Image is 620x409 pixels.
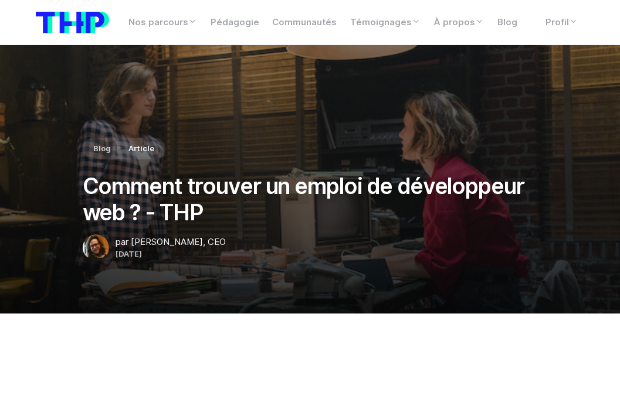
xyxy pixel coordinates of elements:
li: Article [111,142,154,155]
h1: Comment trouver un emploi de développeur web ? - THP [83,173,538,226]
img: Avatar [83,234,109,261]
div: [DATE] [116,248,226,260]
div: par [PERSON_NAME], CEO [116,236,226,249]
a: Blog [93,143,111,155]
a: Communautés [266,11,344,33]
a: Pédagogie [204,11,266,33]
a: Témoignages [344,11,428,33]
a: Nos parcours [122,11,204,33]
nav: breadcrumb [83,138,166,160]
a: À propos [427,11,491,33]
a: Blog [491,11,524,33]
img: logo [36,12,109,33]
a: Profil [539,11,585,33]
